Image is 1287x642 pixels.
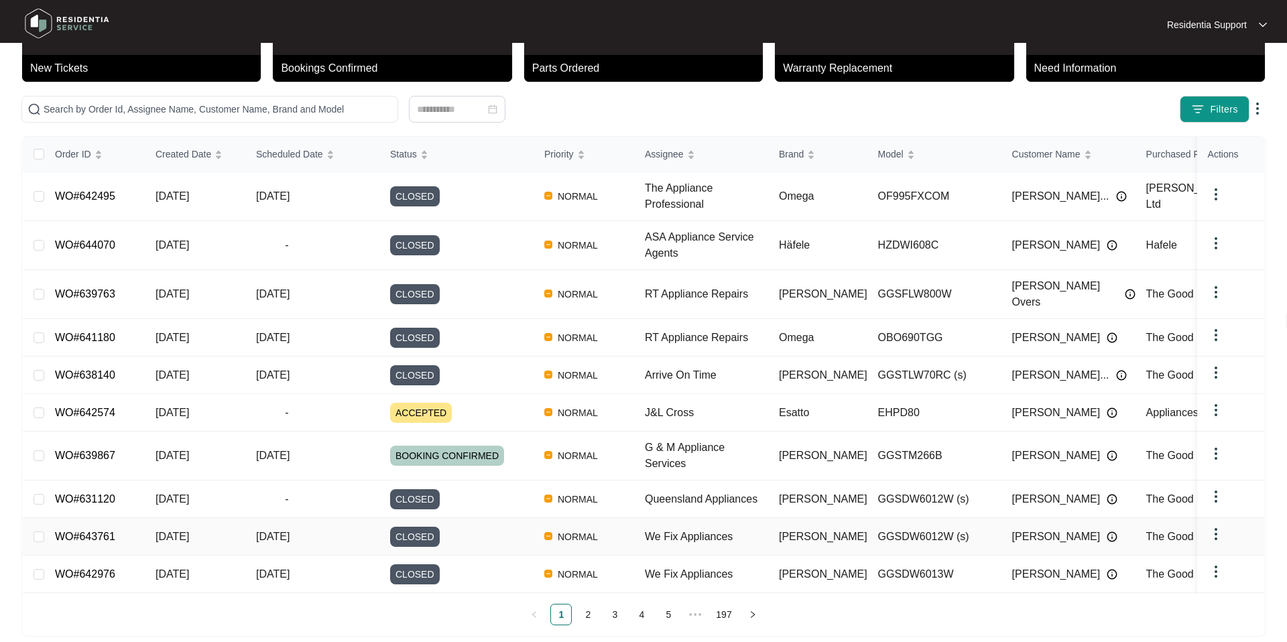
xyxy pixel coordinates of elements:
a: WO#643761 [55,531,115,542]
span: [DATE] [256,568,290,580]
span: CLOSED [390,186,440,206]
a: WO#642495 [55,190,115,202]
img: Vercel Logo [544,371,552,379]
a: WO#639763 [55,288,115,300]
a: WO#644070 [55,239,115,251]
img: dropdown arrow [1208,489,1224,505]
th: Purchased From [1136,137,1270,172]
img: Info icon [1116,191,1127,202]
th: Assignee [634,137,768,172]
img: Info icon [1107,240,1117,251]
span: The Good Guys [1146,493,1222,505]
span: [DATE] [156,239,189,251]
p: Need Information [1034,60,1265,76]
span: - [256,405,318,421]
span: [DATE] [256,450,290,461]
span: Customer Name [1012,147,1081,162]
a: WO#642574 [55,407,115,418]
span: The Good Guys [1146,568,1222,580]
span: CLOSED [390,328,440,348]
span: BOOKING CONFIRMED [390,446,504,466]
span: [PERSON_NAME] Pty Ltd [1146,182,1253,210]
span: [PERSON_NAME] [1012,566,1101,582]
td: GGSTLW70RC (s) [867,357,1001,394]
img: Info icon [1107,569,1117,580]
img: Info icon [1107,332,1117,343]
span: [PERSON_NAME] [779,568,867,580]
img: Vercel Logo [544,532,552,540]
span: [DATE] [156,450,189,461]
img: Vercel Logo [544,451,552,459]
span: Created Date [156,147,211,162]
p: New Tickets [30,60,261,76]
th: Model [867,137,1001,172]
img: dropdown arrow [1208,365,1224,381]
a: WO#638140 [55,369,115,381]
div: RT Appliance Repairs [645,286,768,302]
img: dropdown arrow [1208,526,1224,542]
span: NORMAL [552,566,603,582]
img: search-icon [27,103,41,116]
span: NORMAL [552,286,603,302]
a: 5 [658,604,678,625]
span: Status [390,147,417,162]
span: The Good Guys [1146,450,1222,461]
div: Arrive On Time [645,367,768,383]
img: Vercel Logo [544,408,552,416]
th: Actions [1197,137,1264,172]
span: NORMAL [552,491,603,507]
p: Residentia Support [1167,18,1247,31]
a: WO#641180 [55,332,115,343]
img: residentia service logo [20,3,114,44]
td: GGSDW6012W (s) [867,480,1001,518]
td: GGSDW6013W [867,556,1001,593]
span: [PERSON_NAME] [1012,529,1101,545]
span: CLOSED [390,527,440,547]
button: right [742,604,763,625]
span: [PERSON_NAME] [779,493,867,505]
span: - [256,491,318,507]
span: [DATE] [256,190,290,202]
span: ACCEPTED [390,403,452,423]
span: Order ID [55,147,91,162]
span: [DATE] [256,332,290,343]
img: Vercel Logo [544,495,552,503]
span: NORMAL [552,529,603,545]
span: NORMAL [552,367,603,383]
th: Priority [534,137,634,172]
img: Info icon [1107,407,1117,418]
div: G & M Appliance Services [645,440,768,472]
img: Info icon [1107,450,1117,461]
span: - [256,237,318,253]
span: CLOSED [390,235,440,255]
th: Status [379,137,534,172]
span: NORMAL [552,330,603,346]
img: dropdown arrow [1208,284,1224,300]
li: 5 [658,604,679,625]
span: Appliances Online [1146,407,1233,418]
span: [PERSON_NAME] [1012,330,1101,346]
div: ASA Appliance Service Agents [645,229,768,261]
a: 2 [578,604,598,625]
li: 3 [604,604,625,625]
td: OF995FXCOM [867,172,1001,221]
th: Order ID [44,137,145,172]
a: WO#639867 [55,450,115,461]
th: Scheduled Date [245,137,379,172]
span: The Good Guys [1146,531,1222,542]
img: filter icon [1191,103,1205,116]
th: Customer Name [1001,137,1136,172]
a: 197 [712,604,735,625]
span: [DATE] [156,190,189,202]
span: [DATE] [156,493,189,505]
td: EHPD80 [867,394,1001,432]
td: HZDWI608C [867,221,1001,270]
span: [PERSON_NAME] [779,288,867,300]
span: [DATE] [156,369,189,381]
span: [DATE] [256,288,290,300]
div: J&L Cross [645,405,768,421]
div: Queensland Appliances [645,491,768,507]
span: [DATE] [156,568,189,580]
button: left [524,604,545,625]
p: Parts Ordered [532,60,763,76]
